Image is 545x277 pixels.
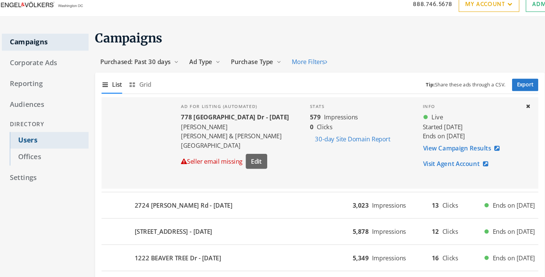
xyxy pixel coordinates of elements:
[298,122,301,130] b: 0
[238,152,258,166] button: Edit
[219,58,276,72] button: Purchase Type
[298,131,378,145] button: 30-day Site Domain Report
[177,131,286,149] div: [PERSON_NAME] & [PERSON_NAME][GEOGRAPHIC_DATA]
[17,147,90,163] a: Offices
[298,113,308,121] b: 579
[128,78,149,95] button: Grid
[9,117,90,131] div: Directory
[177,122,286,131] div: [PERSON_NAME]
[394,7,431,15] a: 888.746.5678
[469,196,509,204] span: Ends on [DATE]
[422,196,436,203] span: Clicks
[403,154,470,168] a: Visit Agent Account
[103,78,122,95] button: List
[406,83,481,91] small: Share these ads through a CSV.
[356,221,388,228] span: Impressions
[9,78,90,94] a: Reporting
[9,98,90,114] a: Audiences
[406,83,415,90] b: Tip:
[304,122,319,130] span: Clicks
[9,166,90,182] a: Settings
[112,82,122,91] span: List
[500,5,539,19] a: Admin
[177,113,278,121] b: 778 [GEOGRAPHIC_DATA] Dr - [DATE]
[412,221,419,228] b: 12
[487,81,512,93] a: Export
[519,251,537,269] iframe: Intercom live chat
[185,61,206,69] span: Ad Type
[6,8,89,16] img: Adwerx
[101,61,167,69] span: Purchased: Past 30 days
[103,240,512,258] button: 1222 BEAVER TREE Dr - [DATE]5,349Impressions16ClicksEnds on [DATE]
[103,191,512,209] button: 2724 [PERSON_NAME] Rd - [DATE]3,023Impressions13ClicksEnds on [DATE]
[412,245,419,253] b: 16
[338,245,353,253] b: 5,349
[97,58,180,72] button: Purchased: Past 30 days
[338,196,353,203] b: 3,023
[134,245,215,254] b: 1222 BEAVER TREE Dr - [DATE]
[412,113,422,122] span: Live
[134,196,225,204] b: 2724 [PERSON_NAME] Rd - [DATE]
[138,82,149,91] span: Grid
[180,58,219,72] button: Ad Type
[298,105,391,110] h4: Stats
[412,196,419,203] b: 13
[9,39,90,55] a: Campaigns
[97,36,160,50] span: Campaigns
[422,221,436,228] span: Clicks
[311,113,343,121] span: Impressions
[9,59,90,75] a: Corporate Ads
[437,5,494,19] a: My Account
[403,105,494,110] h4: Info
[469,245,509,254] span: Ends on [DATE]
[224,61,263,69] span: Purchase Type
[17,131,90,147] a: Users
[469,220,509,229] span: Ends on [DATE]
[356,245,388,253] span: Impressions
[403,122,494,131] div: Started [DATE]
[356,196,388,203] span: Impressions
[134,220,206,229] b: [STREET_ADDRESS] - [DATE]
[403,139,480,153] a: View Campaign Results
[276,58,319,72] button: More Filters
[403,131,443,139] span: Ends on [DATE]
[177,105,286,110] h4: Ad for listing (automated)
[103,215,512,233] button: [STREET_ADDRESS] - [DATE]5,878Impressions12ClicksEnds on [DATE]
[422,245,436,253] span: Clicks
[338,221,353,228] b: 5,878
[177,154,235,163] div: Seller email missing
